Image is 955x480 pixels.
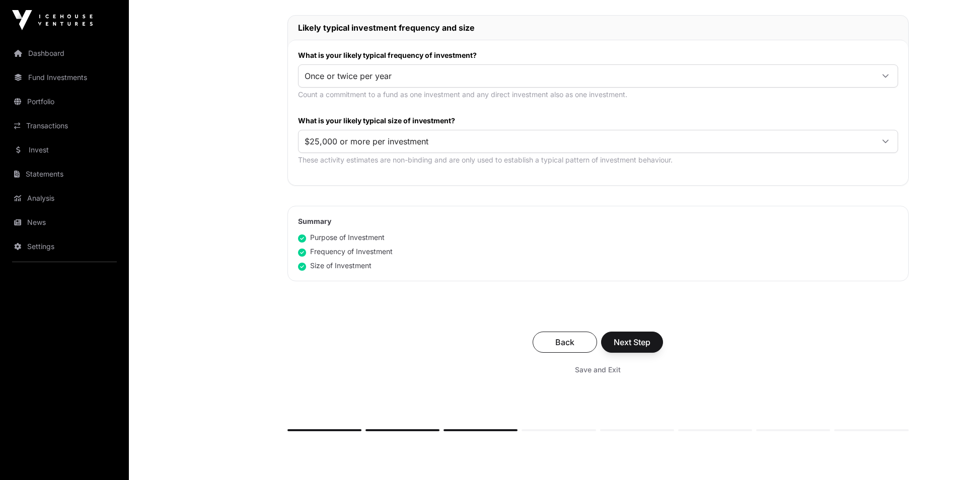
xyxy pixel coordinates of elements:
[298,90,898,100] p: Count a commitment to a fund as one investment and any direct investment also as one investment.
[298,50,898,60] label: What is your likely typical frequency of investment?
[545,336,584,348] span: Back
[298,261,372,271] div: Size of Investment
[298,232,385,243] div: Purpose of Investment
[8,139,121,161] a: Invest
[298,247,393,257] div: Frequency of Investment
[299,132,873,150] span: $25,000 or more per investment
[298,155,898,165] p: These activity estimates are non-binding and are only used to establish a typical pattern of inve...
[8,211,121,233] a: News
[905,432,955,480] iframe: Chat Widget
[12,10,93,30] img: Icehouse Ventures Logo
[533,332,597,353] button: Back
[8,115,121,137] a: Transactions
[601,332,663,353] button: Next Step
[8,66,121,89] a: Fund Investments
[8,163,121,185] a: Statements
[299,67,873,85] span: Once or twice per year
[298,116,898,126] label: What is your likely typical size of investment?
[614,336,650,348] span: Next Step
[575,365,621,375] span: Save and Exit
[8,42,121,64] a: Dashboard
[8,235,121,258] a: Settings
[563,361,633,379] button: Save and Exit
[8,187,121,209] a: Analysis
[8,91,121,113] a: Portfolio
[298,216,898,226] h2: Summary
[298,22,898,34] h2: Likely typical investment frequency and size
